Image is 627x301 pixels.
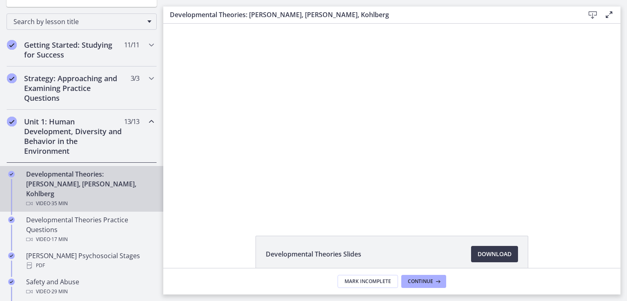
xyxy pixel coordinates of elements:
button: Continue [401,275,446,288]
div: Developmental Theories Practice Questions [26,215,153,244]
span: 3 / 3 [131,73,139,83]
iframe: Video Lesson [163,24,620,217]
div: Search by lesson title [7,13,157,30]
div: PDF [26,261,153,270]
span: Continue [408,278,433,285]
i: Completed [8,279,15,285]
i: Completed [8,252,15,259]
div: Video [26,287,153,297]
span: Developmental Theories Slides [266,249,361,259]
h2: Unit 1: Human Development, Diversity and Behavior in the Environment [24,117,124,156]
i: Completed [8,171,15,177]
a: Download [471,246,518,262]
div: [PERSON_NAME] Psychosocial Stages [26,251,153,270]
span: · 29 min [50,287,68,297]
i: Completed [7,40,17,50]
span: Download [478,249,511,259]
span: Mark Incomplete [345,278,391,285]
span: 13 / 13 [124,117,139,126]
span: 11 / 11 [124,40,139,50]
div: Video [26,235,153,244]
div: Video [26,199,153,208]
span: Search by lesson title [13,17,143,26]
i: Completed [8,217,15,223]
div: Developmental Theories: [PERSON_NAME], [PERSON_NAME], Kohlberg [26,169,153,208]
span: · 35 min [50,199,68,208]
i: Completed [7,73,17,83]
button: Mark Incomplete [338,275,398,288]
div: Safety and Abuse [26,277,153,297]
h2: Getting Started: Studying for Success [24,40,124,60]
i: Completed [7,117,17,126]
h3: Developmental Theories: [PERSON_NAME], [PERSON_NAME], Kohlberg [170,10,571,20]
span: · 17 min [50,235,68,244]
h2: Strategy: Approaching and Examining Practice Questions [24,73,124,103]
